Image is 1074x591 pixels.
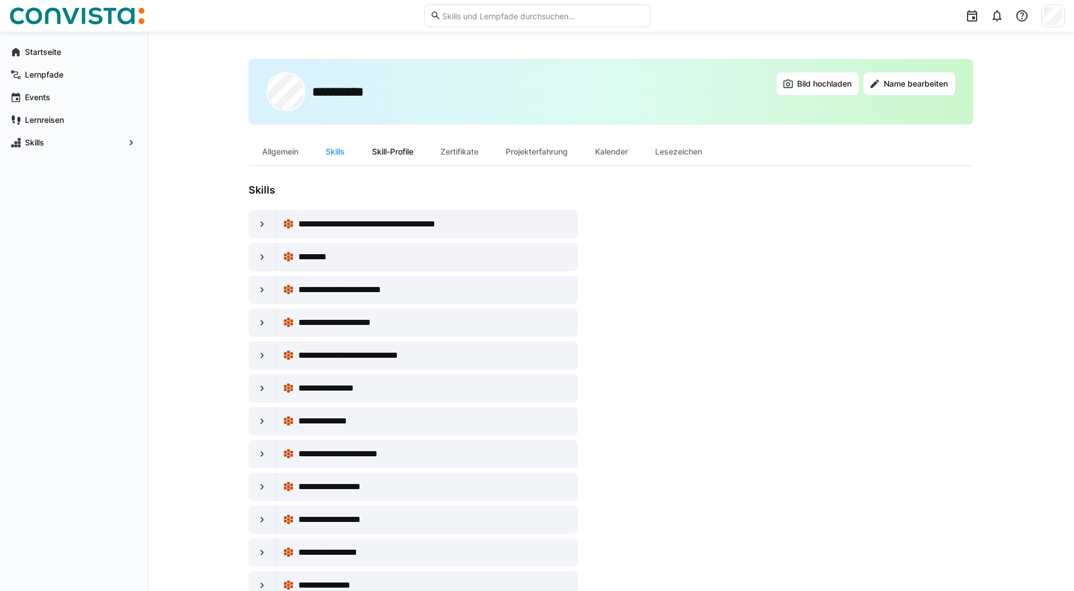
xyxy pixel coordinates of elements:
[882,78,949,89] span: Name bearbeiten
[427,138,492,165] div: Zertifikate
[249,138,312,165] div: Allgemein
[249,184,701,196] h3: Skills
[795,78,853,89] span: Bild hochladen
[863,72,955,95] button: Name bearbeiten
[777,72,859,95] button: Bild hochladen
[641,138,716,165] div: Lesezeichen
[581,138,641,165] div: Kalender
[312,138,358,165] div: Skills
[358,138,427,165] div: Skill-Profile
[492,138,581,165] div: Projekterfahrung
[441,11,644,21] input: Skills und Lernpfade durchsuchen…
